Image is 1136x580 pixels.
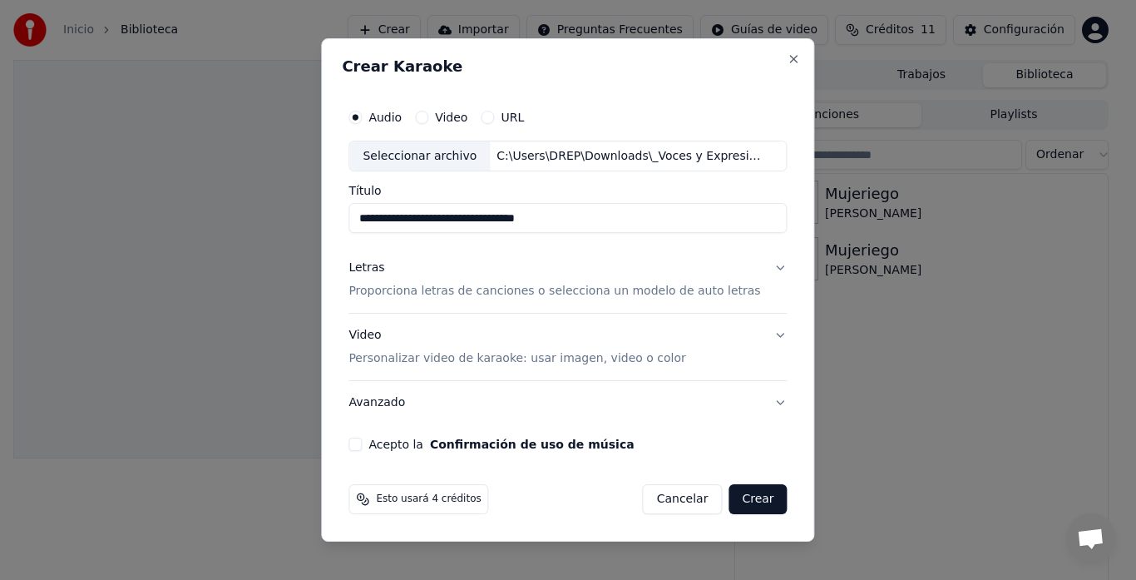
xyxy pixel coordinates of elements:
span: Esto usará 4 créditos [376,493,481,506]
div: Seleccionar archivo [349,141,490,171]
label: Título [348,186,787,197]
button: Crear [729,484,787,514]
label: Video [435,112,467,123]
button: VideoPersonalizar video de karaoke: usar imagen, video o color [348,315,787,381]
div: C:\Users\DREP\Downloads\_Voces y Expresiones de Libertad_ (5).mp3 [490,148,773,165]
label: Audio [368,112,402,123]
label: URL [501,112,524,123]
p: Personalizar video de karaoke: usar imagen, video o color [348,350,685,367]
label: Acepto la [368,439,634,450]
button: LetrasProporciona letras de canciones o selecciona un modelo de auto letras [348,247,787,314]
h2: Crear Karaoke [342,59,793,74]
p: Proporciona letras de canciones o selecciona un modelo de auto letras [348,284,760,300]
button: Avanzado [348,381,787,424]
div: Letras [348,260,384,277]
button: Acepto la [430,439,635,450]
button: Cancelar [643,484,723,514]
div: Video [348,328,685,368]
